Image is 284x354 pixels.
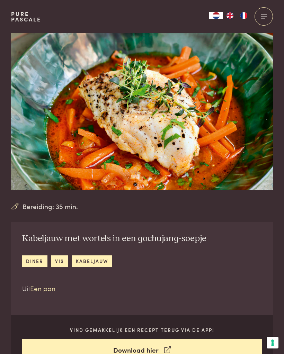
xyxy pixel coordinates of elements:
[209,12,223,19] a: NL
[209,12,223,19] div: Language
[267,337,278,348] button: Uw voorkeuren voor toestemming voor trackingtechnologieën
[23,201,78,211] span: Bereiding: 35 min.
[237,12,251,19] a: FR
[30,283,55,293] a: Een pan
[209,12,251,19] aside: Language selected: Nederlands
[51,255,68,267] a: vis
[22,326,262,334] p: Vind gemakkelijk een recept terug via de app!
[72,255,112,267] a: kabeljauw
[22,233,206,244] h2: Kabeljauw met wortels in een gochujang-soepje
[22,283,206,293] p: Uit
[11,11,41,22] a: PurePascale
[22,255,47,267] a: diner
[223,12,251,19] ul: Language list
[223,12,237,19] a: EN
[11,33,273,190] img: Kabeljauw met wortels in een gochujang-soepje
